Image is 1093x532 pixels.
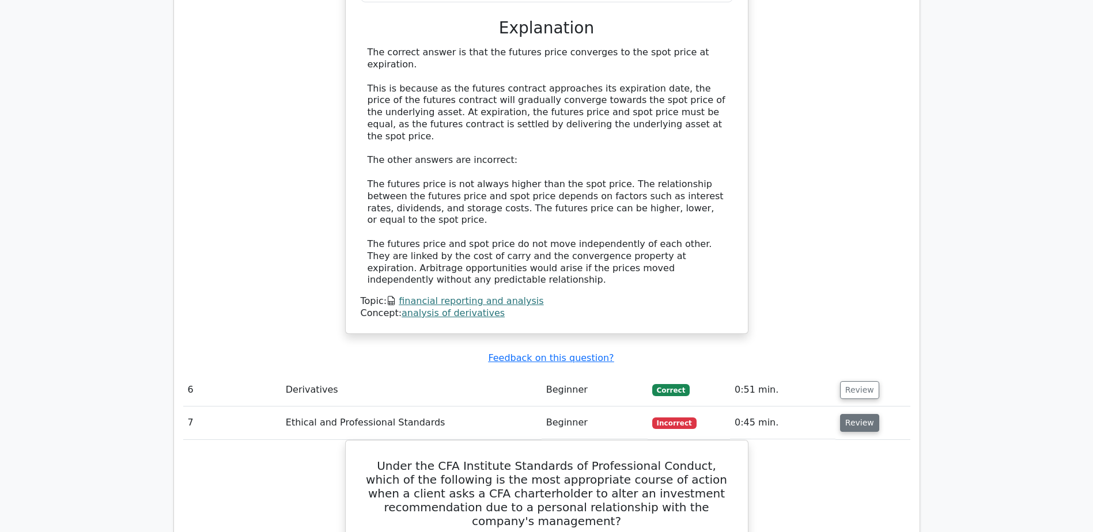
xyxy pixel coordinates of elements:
[840,414,879,432] button: Review
[361,307,733,320] div: Concept:
[730,406,835,439] td: 0:45 min.
[368,18,726,38] h3: Explanation
[281,406,542,439] td: Ethical and Professional Standards
[183,406,281,439] td: 7
[183,374,281,406] td: 6
[281,374,542,406] td: Derivatives
[730,374,835,406] td: 0:51 min.
[542,374,648,406] td: Beginner
[488,352,614,363] a: Feedback on this question?
[542,406,648,439] td: Beginner
[652,417,697,429] span: Incorrect
[402,307,505,318] a: analysis of derivatives
[368,47,726,286] div: The correct answer is that the futures price converges to the spot price at expiration. This is b...
[840,381,879,399] button: Review
[361,295,733,307] div: Topic:
[360,459,734,528] h5: Under the CFA Institute Standards of Professional Conduct, which of the following is the most app...
[652,384,690,396] span: Correct
[399,295,543,306] a: financial reporting and analysis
